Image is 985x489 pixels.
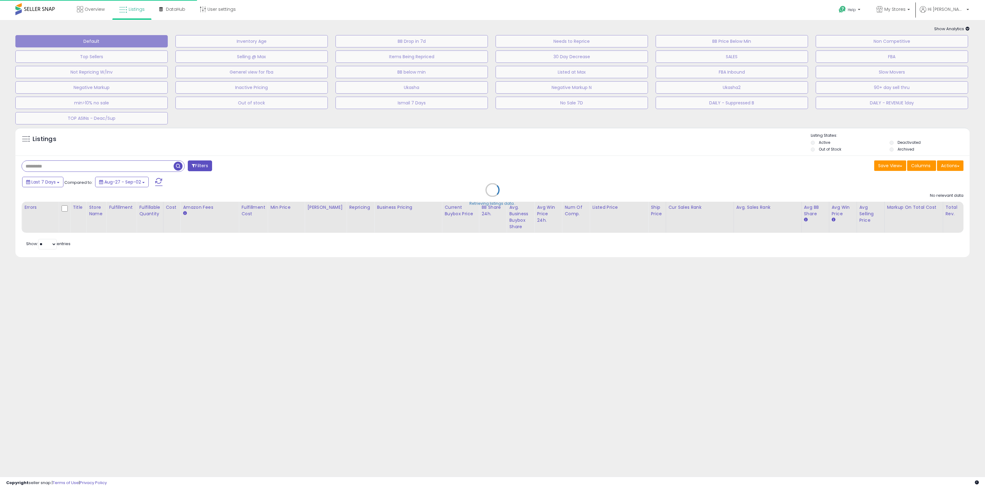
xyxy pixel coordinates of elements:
span: My Stores [884,6,906,12]
button: Ismail 7 Days [336,97,488,109]
button: Ukasha [336,81,488,94]
button: BB Drop in 7d [336,35,488,47]
button: Listed at Max [496,66,648,78]
button: DAILY - Suppressed B [656,97,808,109]
button: Items Being Repriced [336,51,488,63]
button: 90+ day sell thru [816,81,968,94]
button: Ukasha2 [656,81,808,94]
button: Inactive Pricing [175,81,328,94]
span: DataHub [166,6,185,12]
button: Negative Markup [15,81,168,94]
a: Help [834,1,866,20]
button: BB below min [336,66,488,78]
button: SALES [656,51,808,63]
button: Top Sellers [15,51,168,63]
span: Help [848,7,856,12]
span: Show Analytics [934,26,970,32]
a: Hi [PERSON_NAME] [920,6,969,20]
button: Needs to Reprice [496,35,648,47]
button: FBA [816,51,968,63]
button: Out of stock [175,97,328,109]
button: DAILY - REVENUE 1day [816,97,968,109]
span: Listings [129,6,145,12]
button: Non Competitive [816,35,968,47]
button: FBA Inbound [656,66,808,78]
button: Default [15,35,168,47]
span: Overview [85,6,105,12]
button: Generel view for fba [175,66,328,78]
button: min>10% no sale [15,97,168,109]
button: No Sale 7D [496,97,648,109]
button: 30 Day Decrease [496,51,648,63]
div: Retrieving listings data.. [469,201,516,206]
button: Negative Markup N [496,81,648,94]
i: Get Help [838,6,846,13]
button: BB Price Below Min [656,35,808,47]
button: Not Repricing W/Inv [15,66,168,78]
button: Slow Movers [816,66,968,78]
button: Selling @ Max [175,51,328,63]
button: Inventory Age [175,35,328,47]
span: Hi [PERSON_NAME] [928,6,965,12]
button: TOP ASINs - Deac/Sup [15,112,168,124]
